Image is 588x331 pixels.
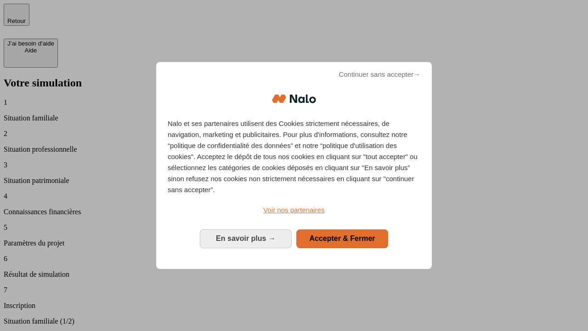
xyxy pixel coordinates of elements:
[168,118,420,195] p: Nalo et ses partenaires utilisent des Cookies strictement nécessaires, de navigation, marketing e...
[263,206,324,214] span: Voir nos partenaires
[216,234,276,242] span: En savoir plus →
[168,205,420,216] a: Voir nos partenaires
[339,69,420,80] span: Continuer sans accepter→
[309,234,375,242] span: Accepter & Fermer
[272,85,316,113] img: Logo
[156,62,432,268] div: Bienvenue chez Nalo Gestion du consentement
[296,229,388,248] button: Accepter & Fermer: Accepter notre traitement des données et fermer
[200,229,292,248] button: En savoir plus: Configurer vos consentements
